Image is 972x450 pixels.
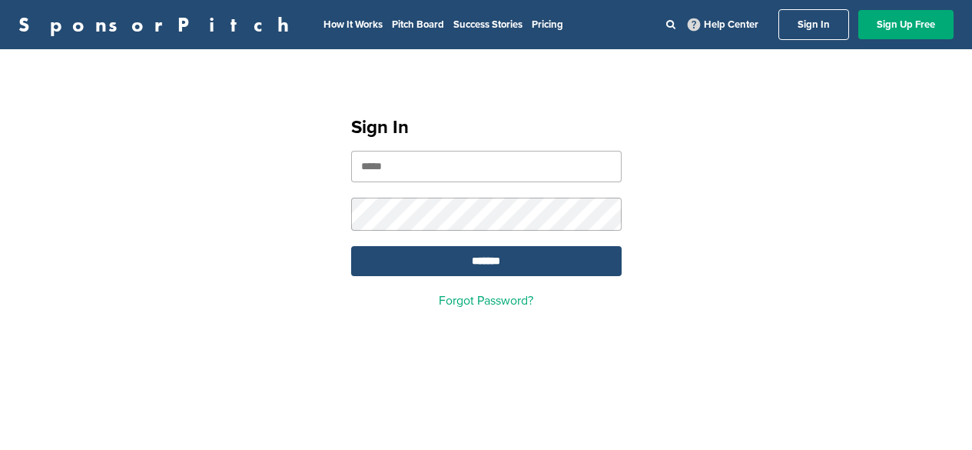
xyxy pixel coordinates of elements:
a: Sign In [778,9,849,40]
a: How It Works [323,18,383,31]
a: Pitch Board [392,18,444,31]
a: Help Center [685,15,761,34]
h1: Sign In [351,114,622,142]
a: SponsorPitch [18,15,299,35]
a: Pricing [532,18,563,31]
a: Forgot Password? [439,293,533,308]
a: Success Stories [453,18,522,31]
a: Sign Up Free [858,10,954,39]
